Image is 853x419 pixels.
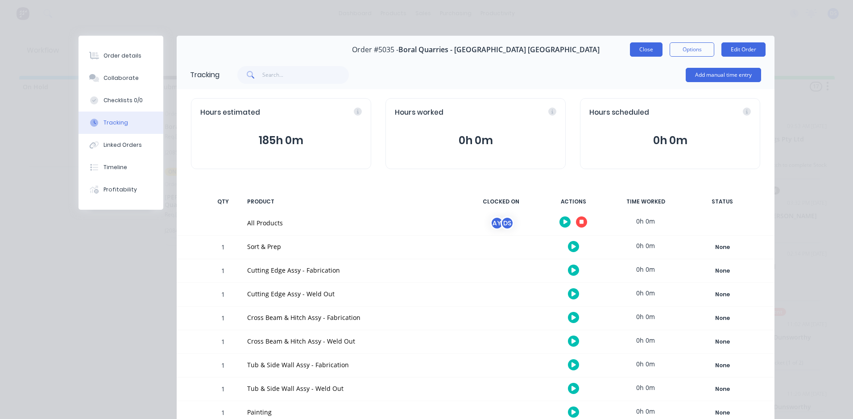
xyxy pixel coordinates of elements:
[395,132,556,149] button: 0h 0m
[589,108,649,118] span: Hours scheduled
[501,216,514,230] div: DS
[104,141,142,149] div: Linked Orders
[398,46,600,54] span: Boral Quarries - [GEOGRAPHIC_DATA] [GEOGRAPHIC_DATA]
[690,407,754,419] div: None
[612,354,679,374] div: 0h 0m
[247,313,457,322] div: Cross Beam & Hitch Assy - Fabrication
[247,266,457,275] div: Cutting Edge Assy - Fabrication
[589,132,751,149] button: 0h 0m
[690,312,754,324] div: None
[490,216,504,230] div: AY
[690,383,754,395] div: None
[468,192,534,211] div: CLOCKED ON
[242,192,462,211] div: PRODUCT
[210,237,236,259] div: 1
[200,132,362,149] button: 185h 0m
[200,108,260,118] span: Hours estimated
[690,336,755,348] button: None
[210,192,236,211] div: QTY
[540,192,607,211] div: ACTIONS
[247,384,457,393] div: Tub & Side Wall Assy - Weld Out
[690,336,754,348] div: None
[612,283,679,303] div: 0h 0m
[247,336,457,346] div: Cross Beam & Hitch Assy - Weld Out
[247,218,457,228] div: All Products
[79,45,163,67] button: Order details
[690,289,754,300] div: None
[612,330,679,350] div: 0h 0m
[612,236,679,256] div: 0h 0m
[262,66,349,84] input: Search...
[79,178,163,201] button: Profitability
[352,46,398,54] span: Order #5035 -
[210,284,236,306] div: 1
[690,241,754,253] div: None
[684,192,760,211] div: STATUS
[79,134,163,156] button: Linked Orders
[79,156,163,178] button: Timeline
[210,261,236,282] div: 1
[79,67,163,89] button: Collaborate
[690,312,755,324] button: None
[690,241,755,253] button: None
[690,359,755,372] button: None
[79,112,163,134] button: Tracking
[721,42,766,57] button: Edit Order
[210,308,236,330] div: 1
[612,307,679,327] div: 0h 0m
[247,360,457,369] div: Tub & Side Wall Assy - Fabrication
[690,265,754,277] div: None
[690,265,755,277] button: None
[690,360,754,371] div: None
[690,383,755,395] button: None
[104,119,128,127] div: Tracking
[612,192,679,211] div: TIME WORKED
[190,70,219,80] div: Tracking
[79,89,163,112] button: Checklists 0/0
[690,407,755,419] button: None
[104,74,139,82] div: Collaborate
[104,96,143,104] div: Checklists 0/0
[670,42,714,57] button: Options
[247,242,457,251] div: Sort & Prep
[612,378,679,398] div: 0h 0m
[612,211,679,231] div: 0h 0m
[630,42,663,57] button: Close
[104,163,127,171] div: Timeline
[210,332,236,353] div: 1
[104,186,137,194] div: Profitability
[210,355,236,377] div: 1
[612,259,679,279] div: 0h 0m
[247,407,457,417] div: Painting
[686,68,761,82] button: Add manual time entry
[210,379,236,401] div: 1
[247,289,457,299] div: Cutting Edge Assy - Weld Out
[690,288,755,301] button: None
[395,108,443,118] span: Hours worked
[104,52,141,60] div: Order details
